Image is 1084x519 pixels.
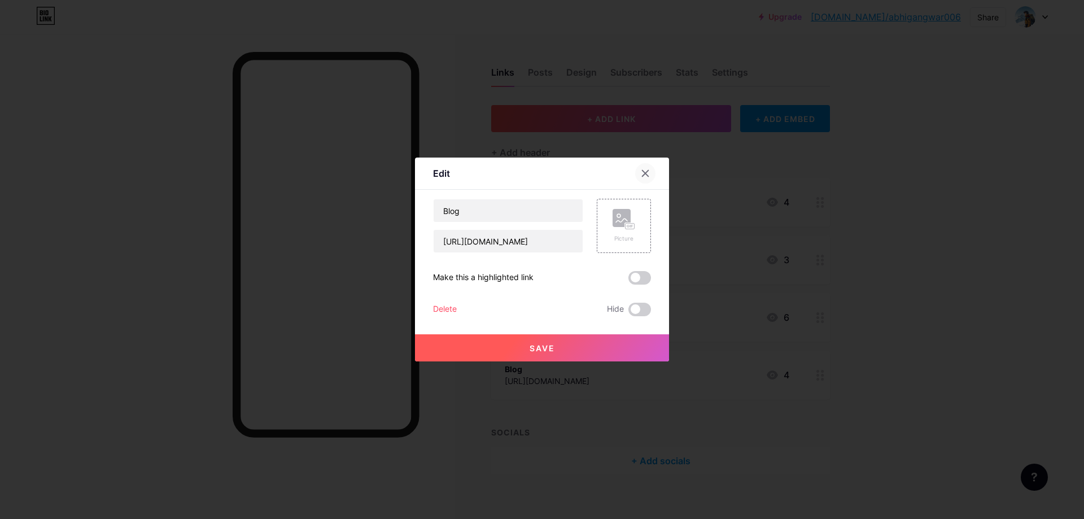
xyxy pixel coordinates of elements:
div: Delete [433,303,457,316]
input: Title [434,199,583,222]
input: URL [434,230,583,252]
span: Hide [607,303,624,316]
div: Make this a highlighted link [433,271,534,285]
div: Edit [433,167,450,180]
button: Save [415,334,669,361]
div: Picture [613,234,635,243]
span: Save [530,343,555,353]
